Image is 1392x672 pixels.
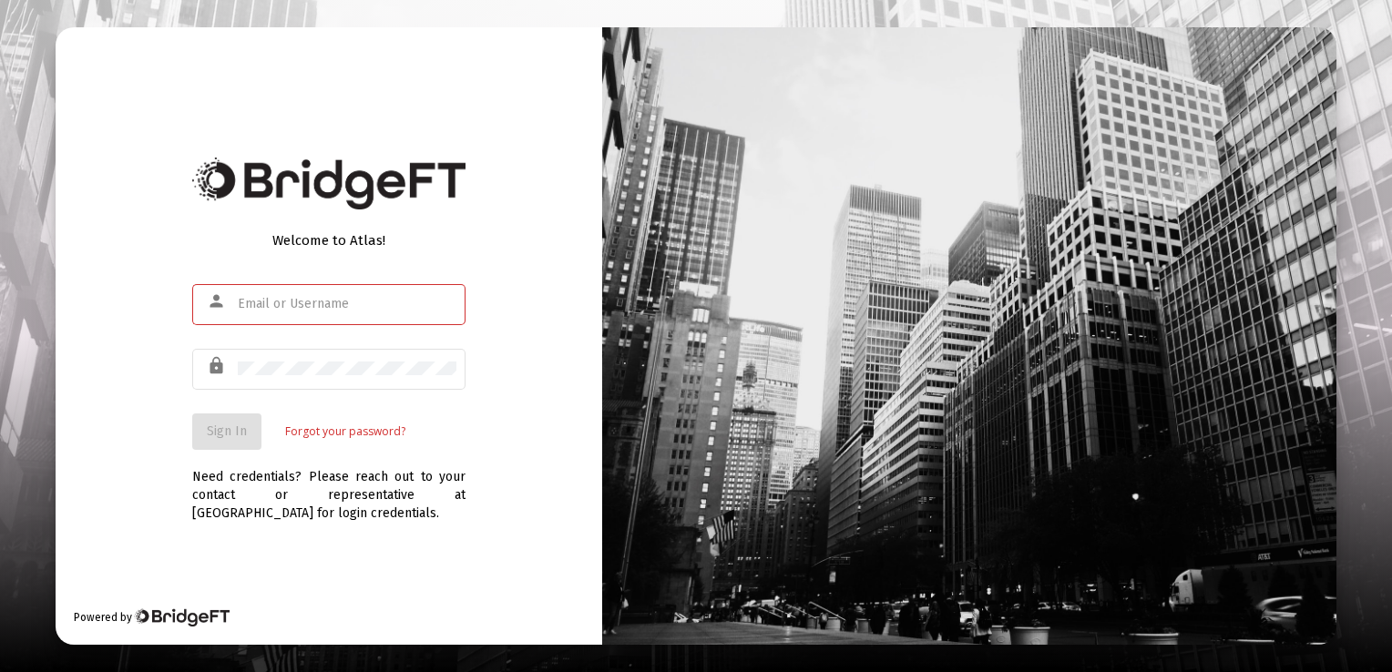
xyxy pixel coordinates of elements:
div: Welcome to Atlas! [192,231,466,249]
mat-icon: person [207,290,229,312]
img: Bridge Financial Technology Logo [192,158,466,209]
span: Sign In [207,423,247,439]
button: Sign In [192,413,261,450]
mat-icon: lock [207,355,229,377]
div: Need credentials? Please reach out to your contact or representative at [GEOGRAPHIC_DATA] for log... [192,450,466,523]
div: Powered by [74,608,230,626]
img: Bridge Financial Technology Logo [134,608,230,626]
a: Forgot your password? [285,423,405,441]
input: Email or Username [238,297,456,311]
